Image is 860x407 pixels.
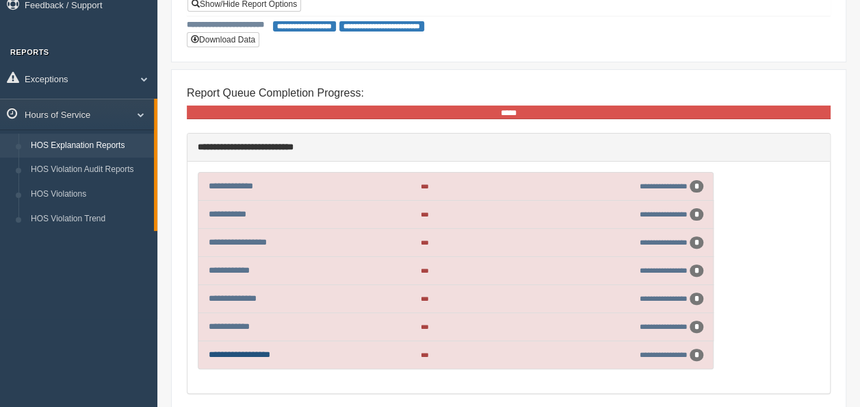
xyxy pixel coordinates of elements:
a: HOS Explanation Reports [25,134,154,158]
a: HOS Violations [25,182,154,207]
a: HOS Violation Audit Reports [25,158,154,182]
button: Download Data [187,32,259,47]
h4: Report Queue Completion Progress: [187,87,831,99]
a: HOS Violation Trend [25,207,154,232]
